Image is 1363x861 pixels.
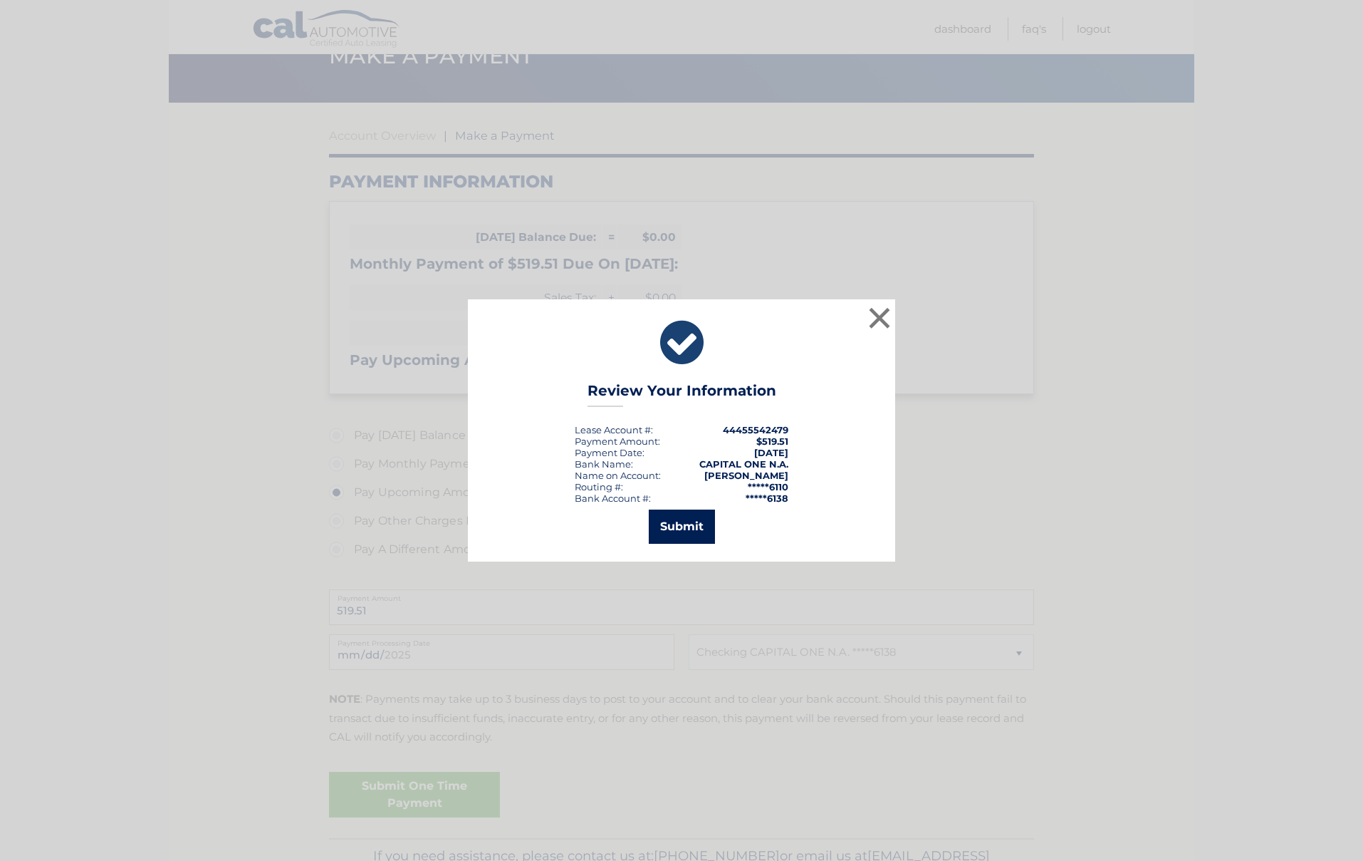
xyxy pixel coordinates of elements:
div: Bank Account #: [575,493,651,504]
div: Name on Account: [575,470,661,481]
strong: 44455542479 [723,424,788,435]
div: Payment Amount: [575,435,660,447]
strong: CAPITAL ONE N.A. [699,458,788,470]
div: : [575,447,644,458]
span: [DATE] [754,447,788,458]
button: × [865,304,894,332]
button: Submit [649,510,715,544]
strong: [PERSON_NAME] [704,470,788,481]
h3: Review Your Information [587,382,776,407]
span: $519.51 [756,435,788,447]
div: Routing #: [575,481,623,493]
span: Payment Date [575,447,642,458]
div: Bank Name: [575,458,633,470]
div: Lease Account #: [575,424,653,435]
